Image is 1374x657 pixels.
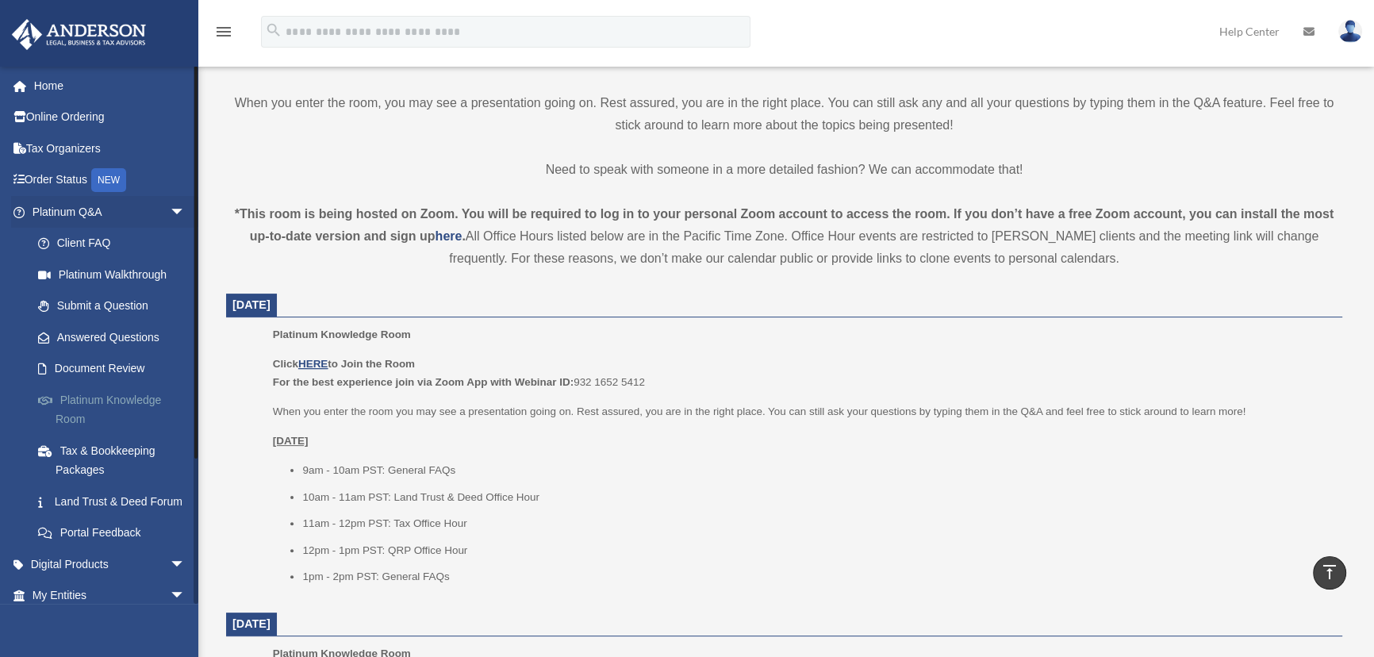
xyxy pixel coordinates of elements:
span: arrow_drop_down [170,548,201,581]
a: Home [11,70,209,102]
img: Anderson Advisors Platinum Portal [7,19,151,50]
a: vertical_align_top [1313,556,1346,590]
strong: . [462,229,465,243]
a: HERE [298,358,328,370]
a: My Entitiesarrow_drop_down [11,580,209,612]
div: NEW [91,168,126,192]
a: Platinum Q&Aarrow_drop_down [11,196,209,228]
p: When you enter the room, you may see a presentation going on. Rest assured, you are in the right ... [226,92,1342,136]
span: [DATE] [232,617,271,630]
img: User Pic [1338,20,1362,43]
li: 9am - 10am PST: General FAQs [302,461,1331,480]
p: Need to speak with someone in a more detailed fashion? We can accommodate that! [226,159,1342,181]
span: arrow_drop_down [170,196,201,229]
i: search [265,21,282,39]
strong: *This room is being hosted on Zoom. You will be required to log in to your personal Zoom account ... [235,207,1334,243]
i: vertical_align_top [1320,563,1339,582]
li: 11am - 12pm PST: Tax Office Hour [302,514,1331,533]
span: arrow_drop_down [170,580,201,613]
span: [DATE] [232,298,271,311]
b: Click to Join the Room [273,358,415,370]
p: 932 1652 5412 [273,355,1331,392]
a: Answered Questions [22,321,209,353]
u: [DATE] [273,435,309,447]
a: Platinum Knowledge Room [22,384,209,435]
a: Portal Feedback [22,517,209,549]
div: All Office Hours listed below are in the Pacific Time Zone. Office Hour events are restricted to ... [226,203,1342,270]
p: When you enter the room you may see a presentation going on. Rest assured, you are in the right p... [273,402,1331,421]
a: Document Review [22,353,209,385]
i: menu [214,22,233,41]
a: Tax Organizers [11,133,209,164]
a: here [436,229,462,243]
a: Land Trust & Deed Forum [22,486,209,517]
a: Submit a Question [22,290,209,322]
a: Digital Productsarrow_drop_down [11,548,209,580]
a: Client FAQ [22,228,209,259]
span: Platinum Knowledge Room [273,328,411,340]
a: Tax & Bookkeeping Packages [22,435,209,486]
b: For the best experience join via Zoom App with Webinar ID: [273,376,574,388]
li: 12pm - 1pm PST: QRP Office Hour [302,541,1331,560]
a: Online Ordering [11,102,209,133]
li: 1pm - 2pm PST: General FAQs [302,567,1331,586]
a: menu [214,28,233,41]
li: 10am - 11am PST: Land Trust & Deed Office Hour [302,488,1331,507]
a: Platinum Walkthrough [22,259,209,290]
a: Order StatusNEW [11,164,209,197]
